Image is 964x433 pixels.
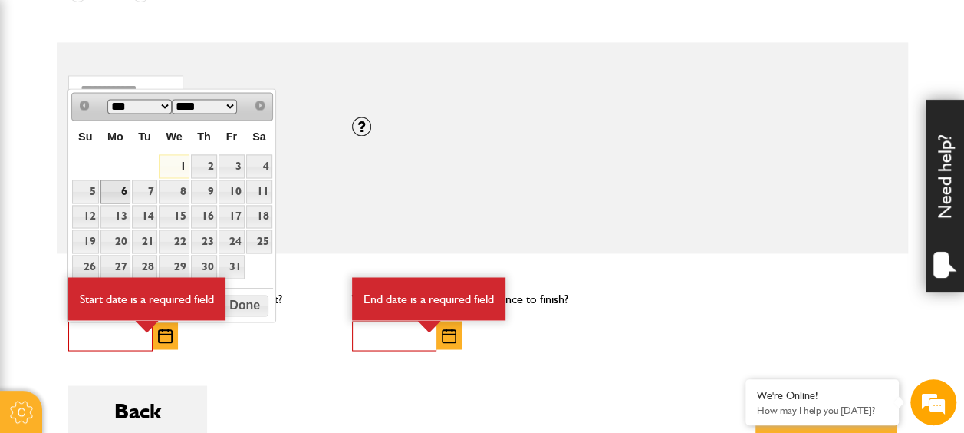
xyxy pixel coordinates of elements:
a: 5 [72,180,99,203]
a: 26 [72,255,99,279]
div: We're Online! [757,389,887,402]
img: d_20077148190_company_1631870298795_20077148190 [26,85,64,107]
span: Wednesday [166,131,182,143]
a: 30 [191,255,217,279]
a: 9 [191,180,217,203]
input: Enter your last name [20,142,280,176]
div: End date is a required field [352,277,505,320]
p: How may I help you today? [757,405,887,416]
a: 17 [219,205,245,229]
a: 27 [100,255,130,279]
img: Choose date [158,328,173,343]
a: 14 [132,205,158,229]
a: 28 [132,255,158,279]
a: 1 [159,154,189,178]
div: Start date is a required field [68,277,225,320]
button: Done [222,295,268,316]
span: Sunday [78,131,92,143]
a: 8 [159,180,189,203]
a: 23 [191,230,217,253]
a: 24 [219,230,245,253]
span: Saturday [252,131,266,143]
textarea: Type your message and hit 'Enter' [20,278,280,332]
a: 7 [132,180,158,203]
img: error-box-arrow.svg [417,320,441,332]
a: 2 [191,154,217,178]
a: 18 [246,205,272,229]
a: 3 [219,154,245,178]
img: error-box-arrow.svg [135,320,159,332]
a: 21 [132,230,158,253]
a: 25 [246,230,272,253]
a: 16 [191,205,217,229]
em: Start Chat [209,332,278,352]
a: 6 [100,180,130,203]
div: Minimize live chat window [252,8,288,45]
a: 13 [100,205,130,229]
input: Enter your phone number [20,233,280,266]
a: 29 [159,255,189,279]
span: Tuesday [138,131,151,143]
a: 12 [72,205,99,229]
a: 4 [246,154,272,178]
a: 10 [219,180,245,203]
a: 15 [159,205,189,229]
a: 11 [246,180,272,203]
a: 22 [159,230,189,253]
span: Thursday [197,131,211,143]
img: Choose date [442,328,456,343]
input: Enter your email address [20,187,280,221]
span: Friday [226,131,237,143]
a: 20 [100,230,130,253]
div: Chat with us now [80,86,258,106]
a: 19 [72,230,99,253]
a: 31 [219,255,245,279]
span: Monday [107,131,123,143]
div: Need help? [926,100,964,292]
